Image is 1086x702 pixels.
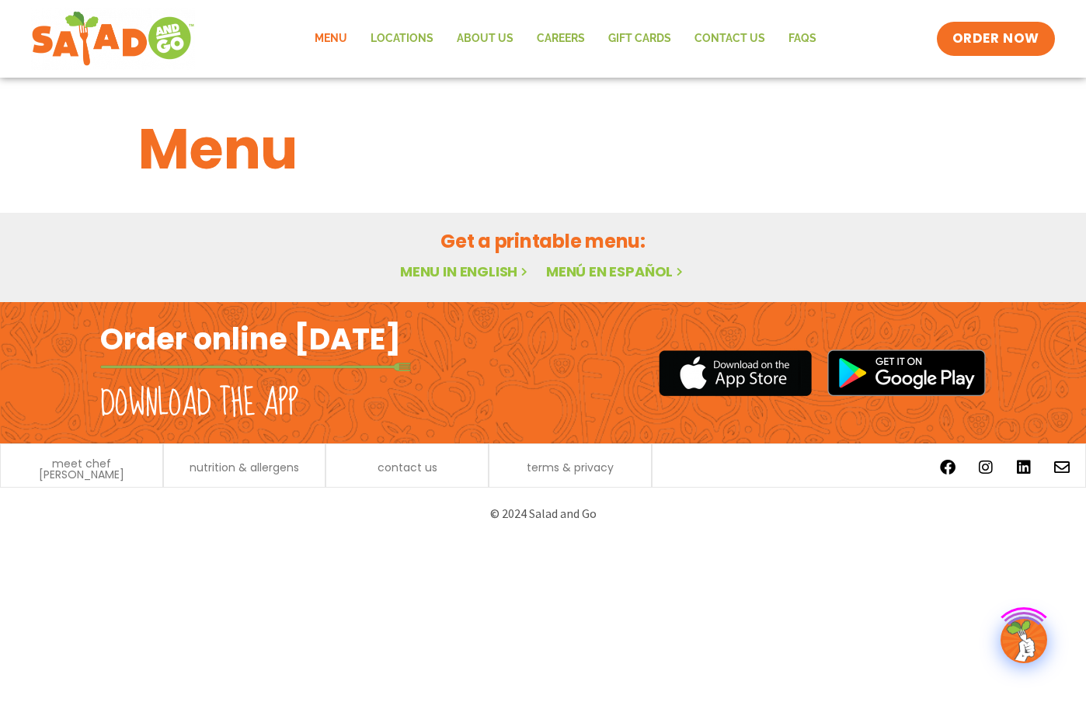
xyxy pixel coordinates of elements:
a: contact us [378,462,437,473]
h2: Get a printable menu: [138,228,948,255]
a: ORDER NOW [937,22,1055,56]
img: google_play [827,349,986,396]
img: appstore [659,348,812,398]
nav: Menu [303,21,828,57]
a: meet chef [PERSON_NAME] [9,458,155,480]
h1: Menu [138,107,948,191]
a: nutrition & allergens [190,462,299,473]
a: About Us [445,21,525,57]
a: Careers [525,21,597,57]
span: ORDER NOW [952,30,1039,48]
a: Menú en español [546,262,686,281]
a: FAQs [777,21,828,57]
img: new-SAG-logo-768×292 [31,8,195,70]
img: fork [100,363,411,371]
h2: Download the app [100,382,298,426]
a: Contact Us [683,21,777,57]
a: GIFT CARDS [597,21,683,57]
a: terms & privacy [527,462,614,473]
p: © 2024 Salad and Go [108,503,978,524]
a: Locations [359,21,445,57]
a: Menu in English [400,262,531,281]
a: Menu [303,21,359,57]
h2: Order online [DATE] [100,320,401,358]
